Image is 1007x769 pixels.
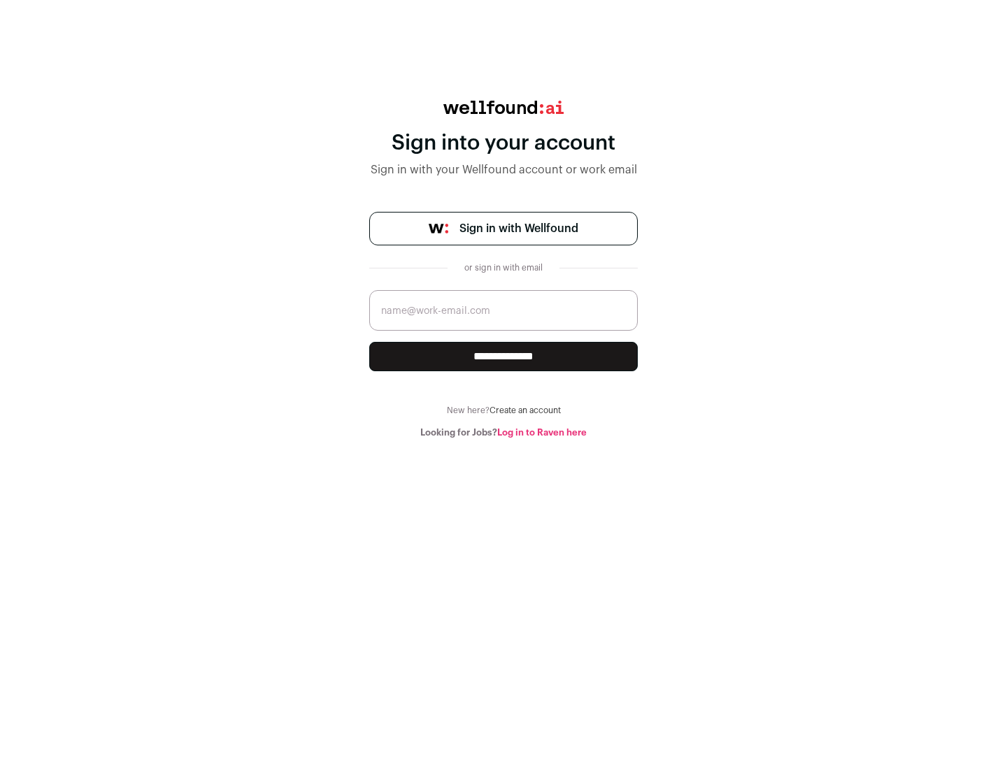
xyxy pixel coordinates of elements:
[490,406,561,415] a: Create an account
[369,212,638,245] a: Sign in with Wellfound
[369,161,638,178] div: Sign in with your Wellfound account or work email
[459,262,548,273] div: or sign in with email
[369,405,638,416] div: New here?
[369,427,638,438] div: Looking for Jobs?
[369,290,638,331] input: name@work-email.com
[459,220,578,237] span: Sign in with Wellfound
[429,224,448,233] img: wellfound-symbol-flush-black-fb3c872781a75f747ccb3a119075da62bfe97bd399995f84a933054e44a575c4.png
[369,131,638,156] div: Sign into your account
[497,428,587,437] a: Log in to Raven here
[443,101,564,114] img: wellfound:ai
